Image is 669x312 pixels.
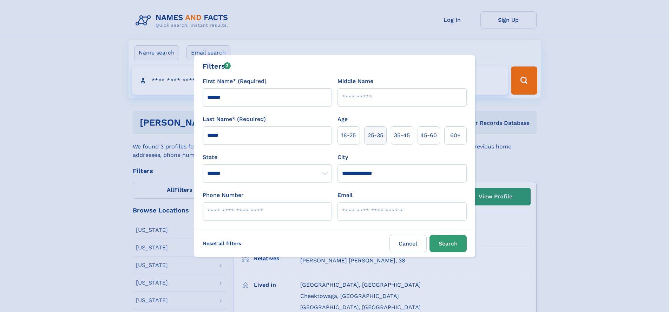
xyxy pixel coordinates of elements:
label: Phone Number [203,191,244,199]
label: Age [337,115,348,123]
label: Last Name* (Required) [203,115,266,123]
label: Cancel [389,235,427,252]
label: Middle Name [337,77,373,85]
span: 25‑35 [368,131,383,140]
span: 45‑60 [420,131,437,140]
div: Filters [203,61,231,71]
span: 35‑45 [394,131,410,140]
button: Search [429,235,467,252]
label: Email [337,191,353,199]
label: State [203,153,332,161]
span: 60+ [450,131,461,140]
span: 18‑25 [341,131,356,140]
label: Reset all filters [198,235,246,252]
label: First Name* (Required) [203,77,267,85]
label: City [337,153,348,161]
